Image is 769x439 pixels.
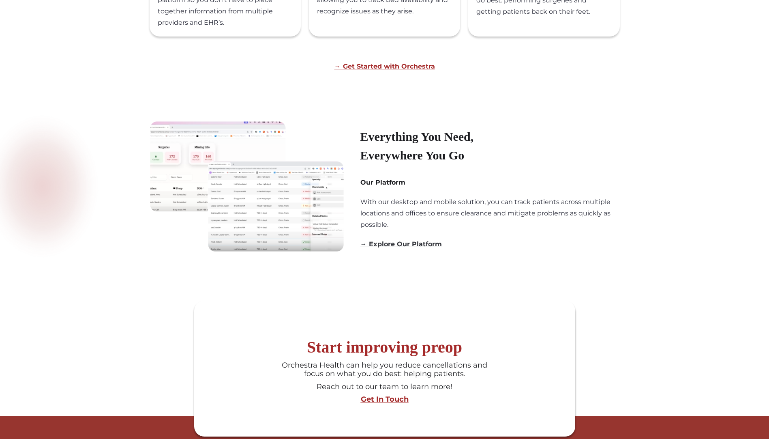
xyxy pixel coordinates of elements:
[198,395,571,404] a: Get In Touch
[360,240,442,248] a: → Explore Our Platform
[198,338,571,357] h6: Start improving preop
[278,383,491,392] div: Reach out to our team to learn more!
[360,177,405,188] div: Our Platform
[334,62,435,70] a: → Get Started with Orchestra
[278,361,491,379] div: Orchestra Health can help you reduce cancellations and focus on what you do best: helping patients.
[360,127,516,165] h3: Everything You Need, Everywhere You Go
[360,196,620,230] div: With our desktop and mobile solution, you can track patients across multiple locations and office...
